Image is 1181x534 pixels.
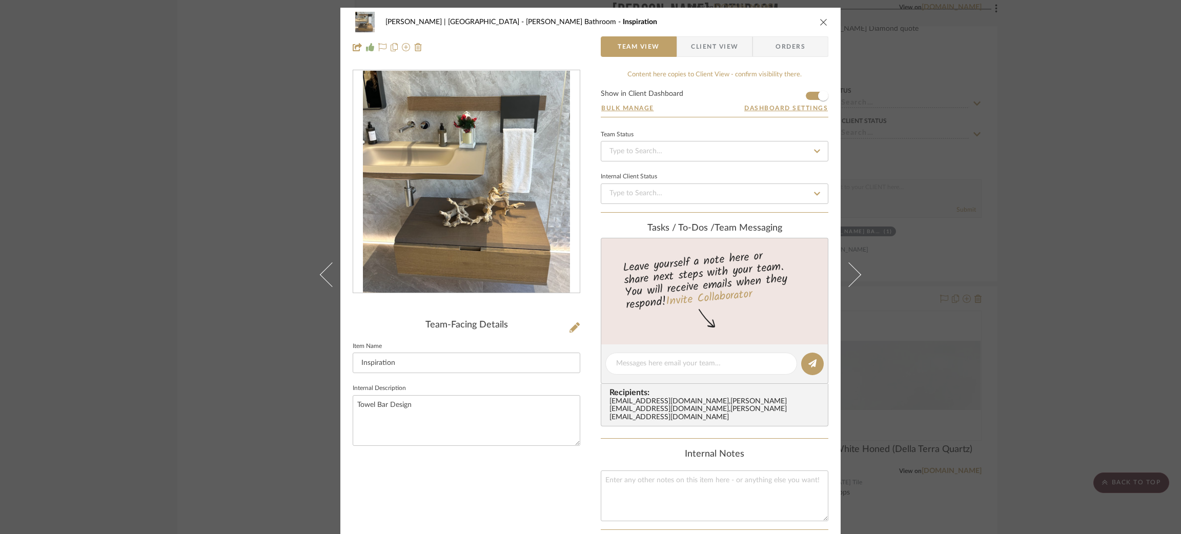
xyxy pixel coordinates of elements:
[601,104,655,113] button: Bulk Manage
[601,223,828,234] div: team Messaging
[353,344,382,349] label: Item Name
[609,398,824,422] div: [EMAIL_ADDRESS][DOMAIN_NAME] , [PERSON_NAME][EMAIL_ADDRESS][DOMAIN_NAME] , [PERSON_NAME][EMAIL_AD...
[600,245,830,314] div: Leave yourself a note here or share next steps with your team. You will receive emails when they ...
[353,12,377,32] img: d50280b1-3a20-4adb-9387-1a84149f53fa_48x40.jpg
[601,70,828,80] div: Content here copies to Client View - confirm visibility there.
[691,36,738,57] span: Client View
[353,320,580,331] div: Team-Facing Details
[601,174,657,179] div: Internal Client Status
[665,285,753,311] a: Invite Collaborator
[601,141,828,161] input: Type to Search…
[618,36,660,57] span: Team View
[363,71,570,293] img: d50280b1-3a20-4adb-9387-1a84149f53fa_436x436.jpg
[353,71,580,293] div: 0
[526,18,623,26] span: [PERSON_NAME] Bathroom
[609,388,824,397] span: Recipients:
[647,223,715,233] span: Tasks / To-Dos /
[414,43,422,51] img: Remove from project
[764,36,817,57] span: Orders
[353,386,406,391] label: Internal Description
[385,18,526,26] span: [PERSON_NAME] | [GEOGRAPHIC_DATA]
[819,17,828,27] button: close
[601,132,634,137] div: Team Status
[623,18,657,26] span: Inspiration
[601,449,828,460] div: Internal Notes
[744,104,828,113] button: Dashboard Settings
[601,183,828,204] input: Type to Search…
[353,353,580,373] input: Enter Item Name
